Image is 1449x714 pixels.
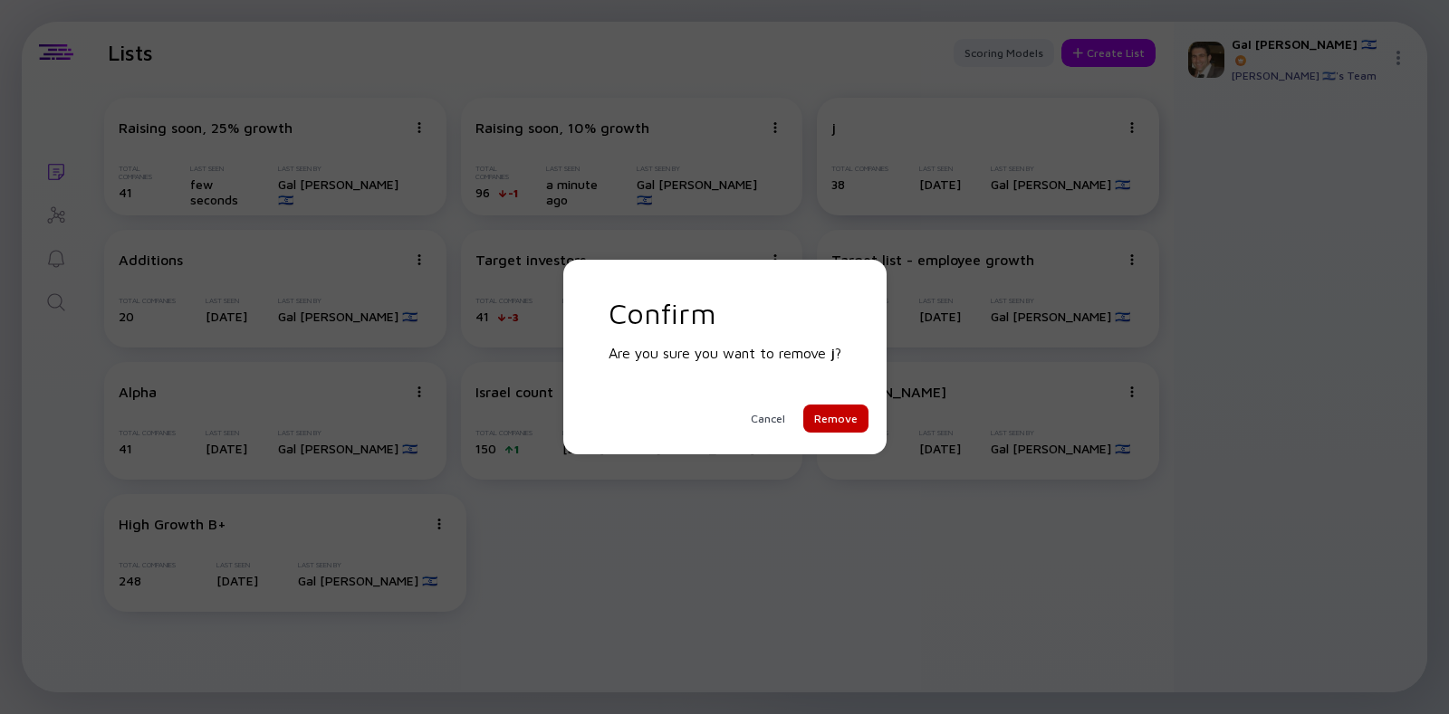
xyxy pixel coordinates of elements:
div: Are you sure you want to remove ? [609,345,841,361]
h1: Confirm [609,296,841,330]
strong: j [830,345,835,361]
button: Cancel [740,405,796,433]
button: Remove [803,405,868,433]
